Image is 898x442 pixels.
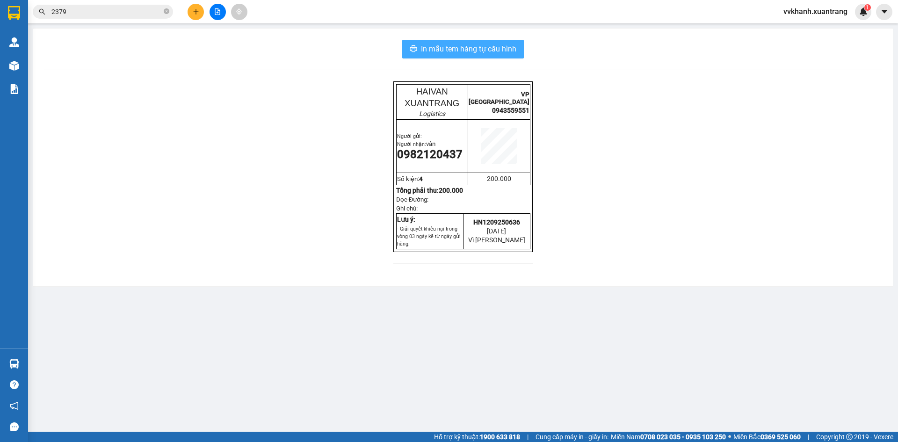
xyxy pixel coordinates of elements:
button: file-add [210,4,226,20]
span: vân [33,59,42,66]
span: 200.000 [487,175,511,182]
span: Người gửi: [397,133,422,139]
span: [DATE] [487,227,506,235]
span: file-add [214,8,221,15]
span: 200.000 [439,187,463,194]
span: XUANTRANG [405,98,459,108]
img: icon-new-feature [859,7,868,16]
span: HAIVAN [416,87,448,96]
span: close-circle [164,7,169,16]
span: message [10,422,19,431]
sup: 1 [864,4,871,11]
span: Người nhận: [4,60,42,66]
span: aim [236,8,242,15]
span: Miền Nam [611,432,726,442]
em: Logistics [419,110,445,117]
span: Dọc Đường: [396,196,429,203]
span: Người gửi: [4,52,29,58]
span: notification [10,401,19,410]
span: question-circle [10,380,19,389]
span: - Giải quyết khiếu nại trong vòng 03 ngày kể từ ngày gửi hàng. [397,226,461,247]
img: warehouse-icon [9,359,19,369]
span: copyright [846,434,853,440]
span: printer [410,45,417,54]
img: solution-icon [9,84,19,94]
img: logo-vxr [8,6,20,20]
span: Ghi chú: [396,205,418,212]
span: 0943559551 [492,107,529,114]
strong: Tổng phải thu: [396,187,463,194]
span: search [39,8,45,15]
span: VP [GEOGRAPHIC_DATA] [75,9,136,23]
span: Miền Bắc [733,432,801,442]
button: printerIn mẫu tem hàng tự cấu hình [402,40,524,58]
strong: 0369 525 060 [760,433,801,441]
span: Người nhận: [397,141,435,147]
span: XUANTRANG [11,17,66,27]
span: vvkhanh.xuantrang [776,6,855,17]
span: ⚪️ [728,435,731,439]
span: | [808,432,809,442]
button: aim [231,4,247,20]
span: Cung cấp máy in - giấy in: [536,432,608,442]
strong: 0708 023 035 - 0935 103 250 [640,433,726,441]
span: plus [193,8,199,15]
img: warehouse-icon [9,37,19,47]
span: | [527,432,529,442]
em: Logistics [24,29,54,37]
span: 0982120437 [4,67,69,80]
span: Vì [PERSON_NAME] [468,236,525,244]
span: VP [GEOGRAPHIC_DATA] [469,91,529,105]
span: 0943559551 [94,25,136,34]
span: HN1209250636 [473,218,520,226]
span: HAIVAN [23,5,55,15]
span: 1 [866,4,869,11]
span: vân [426,140,435,147]
span: 4 [419,175,423,182]
span: 0982120437 [397,148,463,161]
img: warehouse-icon [9,61,19,71]
button: plus [188,4,204,20]
span: caret-down [880,7,889,16]
strong: Lưu ý: [397,216,415,223]
button: caret-down [876,4,892,20]
span: Hỗ trợ kỹ thuật: [434,432,520,442]
span: close-circle [164,8,169,14]
strong: 1900 633 818 [480,433,520,441]
input: Tìm tên, số ĐT hoặc mã đơn [51,7,162,17]
span: In mẫu tem hàng tự cấu hình [421,43,516,55]
span: Số kiện: [397,175,423,182]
